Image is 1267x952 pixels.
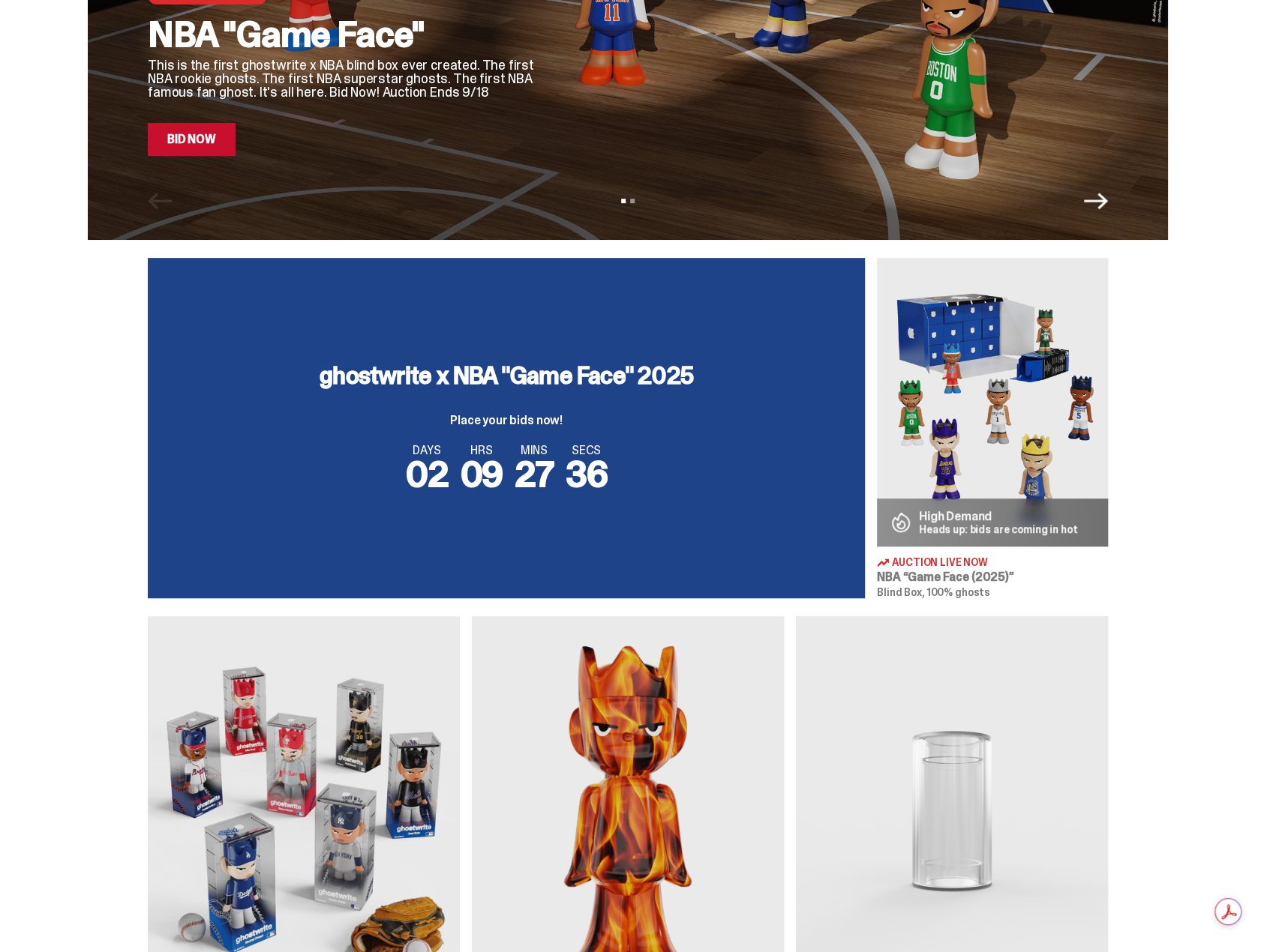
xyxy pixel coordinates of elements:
[877,258,1108,598] a: Game Face (2025) High Demand Heads up: bids are coming in hot Auction Live Now
[566,451,608,498] span: 36
[919,510,1078,522] p: High Demand
[630,199,635,203] button: View slide 2
[320,415,693,427] p: Place your bids now!
[515,445,554,457] span: MINS
[320,364,693,388] h3: ghostwrite x NBA "Game Face" 2025
[148,16,538,52] h2: NBA "Game Face"
[919,524,1078,534] p: Heads up: bids are coming in hot
[148,58,538,99] p: This is the first ghostwrite x NBA blind box ever created. The first NBA rookie ghosts. The first...
[515,451,554,498] span: 27
[877,571,1108,583] h3: NBA “Game Face (2025)”
[460,451,503,498] span: 09
[460,445,503,457] span: HRS
[877,258,1108,546] img: Game Face (2025)
[566,445,608,457] span: SECS
[406,445,449,457] span: DAYS
[926,585,989,599] span: 100% ghosts
[148,123,236,156] a: Bid Now
[892,557,988,567] span: Auction Live Now
[406,451,449,498] span: 02
[621,199,626,203] button: View slide 1
[1084,189,1108,213] button: Next
[877,585,925,599] span: Blind Box,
